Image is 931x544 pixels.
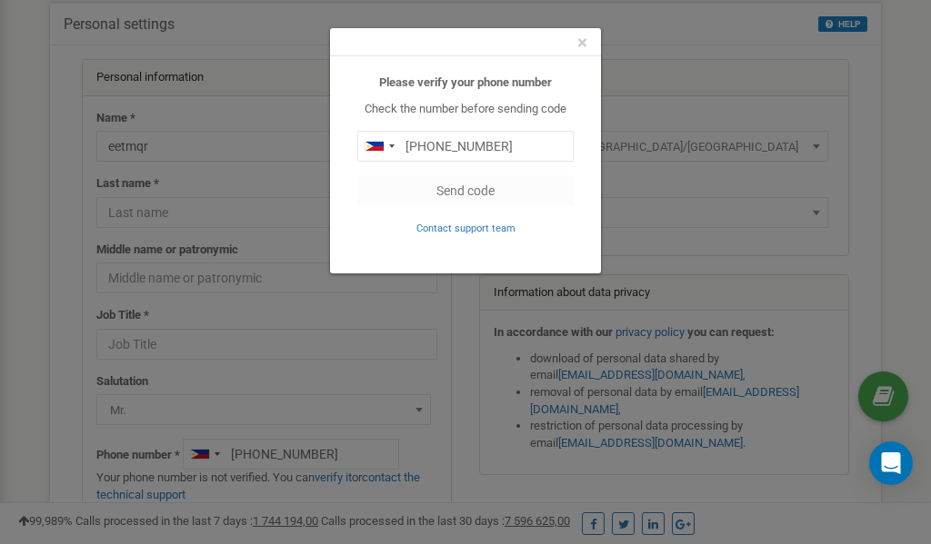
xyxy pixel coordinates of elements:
[357,101,574,118] p: Check the number before sending code
[416,221,516,234] a: Contact support team
[577,34,587,53] button: Close
[358,132,400,161] div: Telephone country code
[577,32,587,54] span: ×
[869,441,913,485] div: Open Intercom Messenger
[357,131,574,162] input: 0905 123 4567
[357,175,574,206] button: Send code
[416,223,516,234] small: Contact support team
[379,75,552,89] b: Please verify your phone number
